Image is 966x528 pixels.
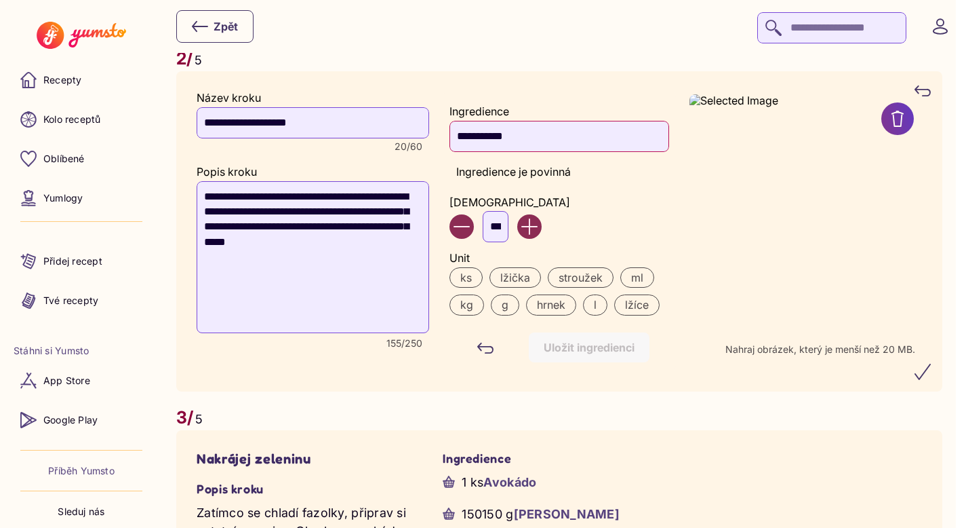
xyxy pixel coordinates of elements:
h4: Nakrájej zeleninu [197,451,429,468]
h5: Ingredience [443,451,675,466]
p: Nahraj obrázek, který je menší než 20 MB. [725,344,915,355]
a: Přidej recept [14,245,149,278]
p: 3/ [176,405,194,431]
span: Character count [386,338,422,349]
span: [PERSON_NAME] [514,507,620,521]
p: 1 ks [462,473,536,491]
p: 150150 g [462,505,620,523]
p: 5 [195,51,202,69]
p: Recepty [43,73,81,87]
p: 5 [195,410,203,428]
label: [DEMOGRAPHIC_DATA] [449,195,570,209]
p: Google Play [43,413,98,427]
a: Google Play [14,404,149,436]
span: Character count [395,141,422,152]
label: stroužek [548,267,613,288]
label: ml [620,267,654,288]
p: Kolo receptů [43,113,101,126]
label: Unit [449,251,470,265]
label: Název kroku [197,91,261,105]
a: Recepty [14,64,149,96]
div: Zpět [192,18,238,35]
label: kg [449,295,484,315]
p: Přidej recept [43,254,102,268]
label: Popis kroku [197,165,257,178]
p: 2/ [176,46,193,72]
a: Příběh Yumsto [48,464,115,478]
a: Tvé recepty [14,284,149,317]
a: Kolo receptů [14,103,149,136]
label: hrnek [526,295,576,315]
p: Ingredience je povinná [456,166,662,178]
button: Increase value [517,214,542,239]
p: Tvé recepty [43,294,98,307]
label: lžička [489,267,541,288]
li: Stáhni si Yumsto [14,344,149,358]
a: App Store [14,364,149,397]
p: Sleduj nás [58,505,104,518]
button: Uložit ingredienci [529,333,649,362]
label: l [583,295,607,315]
img: Yumsto logo [37,22,125,49]
a: Yumlogy [14,182,149,214]
p: App Store [43,374,90,388]
input: Enter number [483,211,508,242]
img: Selected Image [689,94,922,332]
p: Oblíbené [43,152,85,166]
label: ks [449,267,483,288]
a: Oblíbené [14,143,149,175]
p: Yumlogy [43,191,83,205]
label: g [491,295,519,315]
label: lžíce [614,295,660,315]
button: Decrease value [449,214,474,239]
h5: Popis kroku [197,481,429,497]
label: Ingredience [449,105,509,118]
button: Zpět [176,10,254,43]
span: Avokádo [483,475,536,489]
div: Uložit ingredienci [544,340,635,355]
